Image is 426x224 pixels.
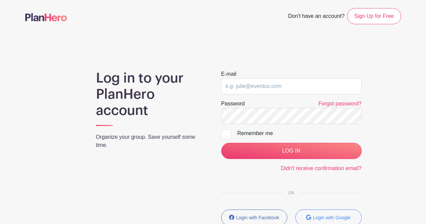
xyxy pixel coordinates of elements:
[313,215,351,220] small: Login with Google
[283,191,300,195] span: OR
[25,13,67,21] img: logo-507f7623f17ff9eddc593b1ce0a138ce2505c220e1c5a4e2b4648c50719b7d32.svg
[96,70,205,119] h1: Log in to your PlanHero account
[221,70,236,78] label: E-mail
[281,165,362,171] a: Didn't receive confirmation email?
[288,9,345,24] span: Don't have an account?
[221,78,362,94] input: e.g. julie@eventco.com
[347,8,401,24] a: Sign Up for Free
[237,129,362,137] div: Remember me
[318,101,361,106] a: Forgot password?
[221,100,245,108] label: Password
[221,143,362,159] input: LOG IN
[96,133,205,149] p: Organize your group. Save yourself some time.
[236,215,279,220] small: Login with Facebook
